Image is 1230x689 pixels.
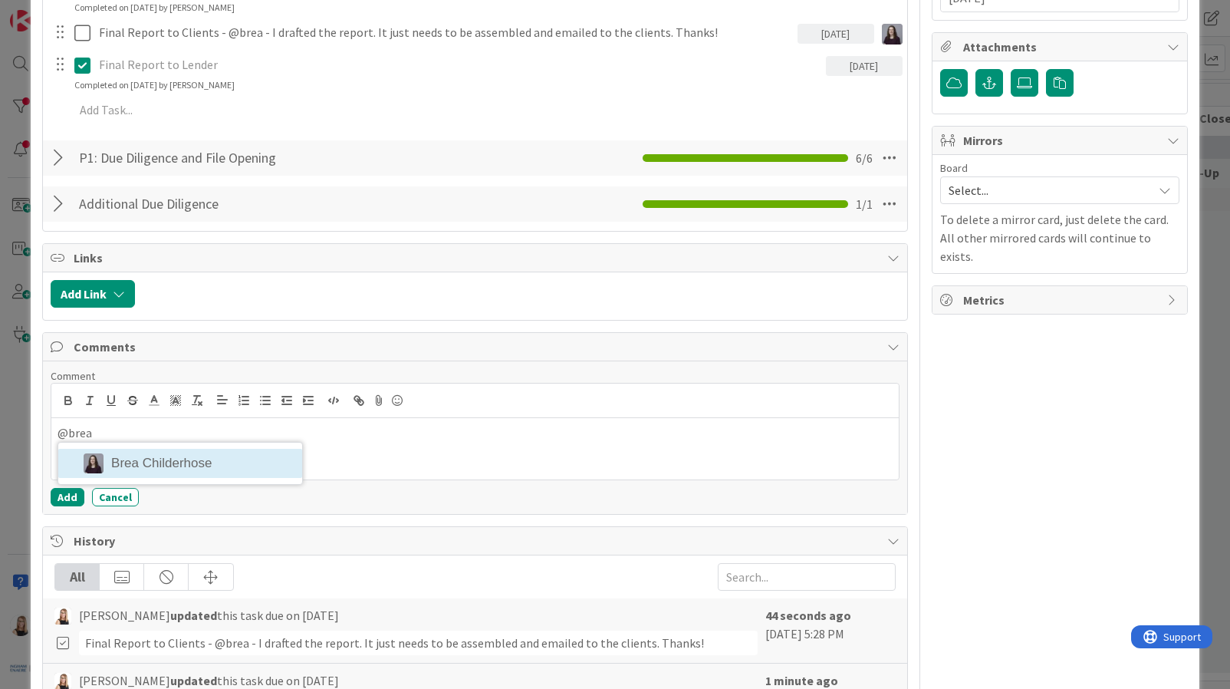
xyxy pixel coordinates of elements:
div: Completed on [DATE] by [PERSON_NAME] [74,1,235,15]
img: lfEjnJtUo52czcLCb8j1tFRaeMsBiTAE.jpg [84,453,104,473]
div: Completed on [DATE] by [PERSON_NAME] [74,78,235,92]
span: 1 / 1 [856,195,873,213]
button: Add [51,488,84,506]
span: [PERSON_NAME] this task due on [DATE] [79,606,339,625]
img: DB [54,608,71,625]
div: [DATE] [798,24,874,44]
button: Cancel [92,488,139,506]
span: Comments [74,338,880,356]
input: Add Checklist... [74,190,419,218]
span: Attachments [963,38,1159,56]
div: [DATE] 5:28 PM [765,606,896,655]
p: @brea [58,424,893,442]
span: Support [32,2,70,21]
div: All [55,564,100,590]
span: Comment [51,369,95,383]
span: Select... [949,180,1145,201]
b: 44 seconds ago [765,608,851,623]
li: Brea Childerhose [58,449,302,478]
span: Board [940,163,968,173]
input: Search... [718,563,896,591]
span: History [74,532,880,550]
span: Links [74,249,880,267]
b: 1 minute ago [765,673,838,688]
img: BC [882,24,903,45]
p: Final Report to Lender [99,56,819,74]
b: updated [170,608,217,623]
input: Add Checklist... [74,144,419,172]
p: To delete a mirror card, just delete the card. All other mirrored cards will continue to exists. [940,210,1179,265]
button: Add Link [51,280,135,308]
span: Mirrors [963,131,1159,150]
b: updated [170,673,217,688]
div: [DATE] [826,56,903,76]
span: 6 / 6 [856,149,873,167]
span: Metrics [963,291,1159,309]
p: Final Report to Clients - @brea - I drafted the report. It just needs to be assembled and emailed... [99,24,791,41]
div: Final Report to Clients - @brea - I drafted the report. It just needs to be assembled and emailed... [79,631,758,655]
